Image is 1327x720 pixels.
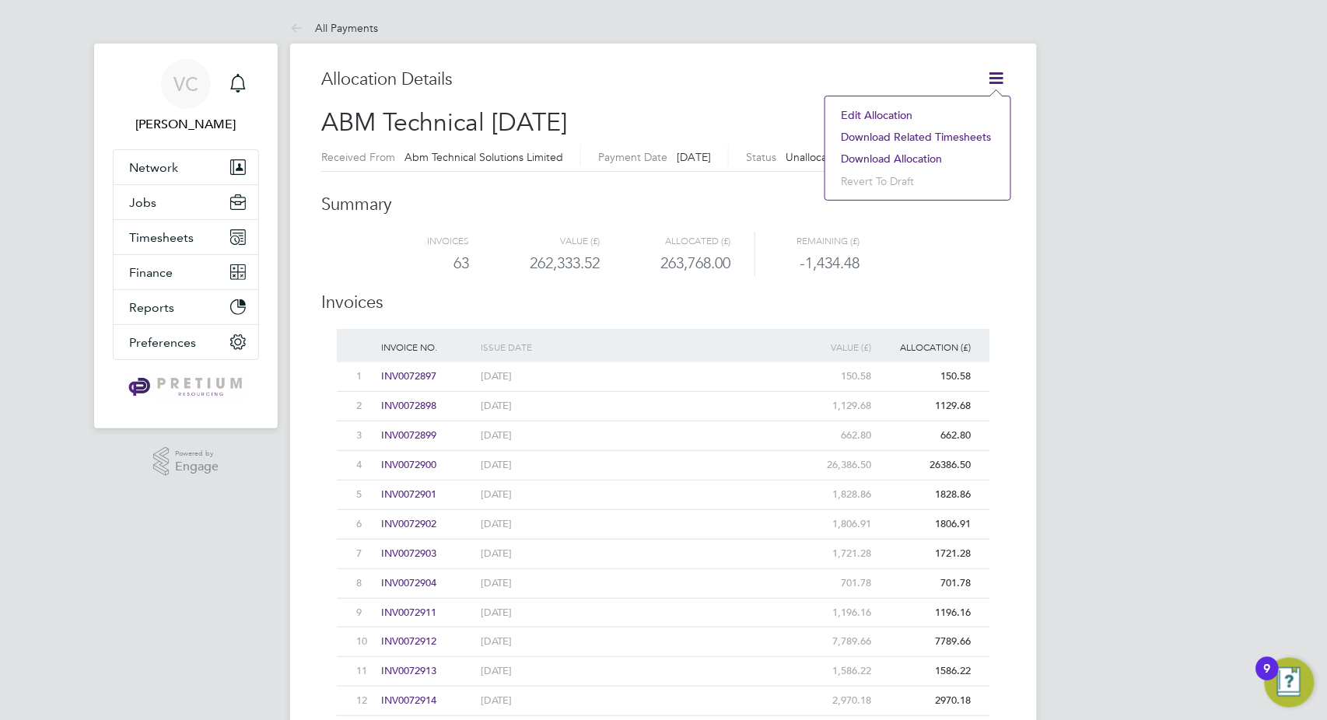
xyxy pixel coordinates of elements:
div: Invoice No. [377,329,477,365]
span: INV0072912 [381,634,436,648]
span: INV0072902 [381,517,436,530]
button: Preferences [114,325,258,359]
div: Issue Date [477,329,776,365]
div: 2 [352,392,377,421]
div: 5 [352,481,377,509]
div: 3 [352,421,377,450]
span: INV0072900 [381,458,436,471]
h3: Allocation Details [321,68,975,91]
span: Jobs [129,195,156,210]
div: [DATE] [477,510,776,539]
img: pretium-logo-retina.png [124,376,247,400]
button: Reports [114,290,258,324]
span: unallocated [786,150,844,164]
button: Finance [114,255,258,289]
button: Network [114,150,258,184]
div: Value (£) [776,329,875,365]
span: INV0072901 [381,488,436,501]
span: [DATE] [677,150,711,164]
h3: Summary [321,178,1006,216]
div: Value (£) [470,232,600,250]
div: 1,828.86 [776,481,875,509]
div: 150.58 [875,362,975,391]
span: Timesheets [129,230,194,245]
div: 1586.22 [875,657,975,686]
li: Download allocation [833,148,1003,170]
div: 10 [352,627,377,656]
span: ABM Technical [DATE] [321,107,567,138]
div: 150.58 [776,362,875,391]
div: 2,970.18 [776,687,875,715]
div: 1,586.22 [776,657,875,686]
span: INV0072899 [381,428,436,442]
button: Timesheets [114,220,258,254]
span: INV0072903 [381,547,436,560]
div: 26,386.50 [776,451,875,480]
a: VC[PERSON_NAME] [113,59,259,134]
div: 7,789.66 [776,627,875,656]
span: INV0072914 [381,694,436,707]
span: Abm Technical Solutions Limited [404,150,563,164]
span: INV0072904 [381,576,436,589]
span: Network [129,160,178,175]
li: Edit allocation [833,104,1003,126]
div: [DATE] [477,687,776,715]
div: 1,129.68 [776,392,875,421]
span: VC [173,74,198,94]
div: [DATE] [477,421,776,450]
div: 263,768.00 [600,250,731,276]
div: 9 [1264,669,1271,689]
label: Received From [321,150,395,164]
div: 701.78 [875,569,975,598]
div: [DATE] [477,657,776,686]
div: [DATE] [477,481,776,509]
a: Go to home page [113,376,259,400]
div: 7 [352,540,377,568]
div: 1806.91 [875,510,975,539]
div: 12 [352,687,377,715]
div: 7789.66 [875,627,975,656]
div: [DATE] [477,627,776,656]
span: INV0072898 [381,399,436,412]
a: Powered byEngage [153,447,219,477]
span: Reports [129,300,174,315]
button: Jobs [114,185,258,219]
div: 1,806.91 [776,510,875,539]
div: 6 [352,510,377,539]
div: -1,434.48 [755,250,860,276]
span: Valentina Cerulli [113,115,259,134]
span: Preferences [129,335,196,350]
div: 701.78 [776,569,875,598]
span: INV0072897 [381,369,436,383]
div: 11 [352,657,377,686]
div: 662.80 [776,421,875,450]
div: 2970.18 [875,687,975,715]
button: Open Resource Center, 9 new notifications [1265,658,1315,708]
span: Engage [175,460,219,474]
span: INV0072913 [381,664,436,677]
label: Payment Date [598,150,667,164]
div: 4 [352,451,377,480]
label: Status [746,150,776,164]
div: Allocated (£) [600,232,731,250]
div: 8 [352,569,377,598]
div: 1196.16 [875,599,975,627]
div: [DATE] [477,540,776,568]
h3: Invoices [321,276,1006,314]
div: 63 [339,250,470,276]
div: 662.80 [875,421,975,450]
div: 1 [352,362,377,391]
div: [DATE] [477,451,776,480]
div: Allocation (£) [875,329,975,365]
div: 1,196.16 [776,599,875,627]
a: All Payments [290,21,378,35]
nav: Main navigation [94,44,278,428]
div: Invoices [339,232,470,250]
div: 1721.28 [875,540,975,568]
div: Remaining (£) [755,232,860,250]
div: 1,721.28 [776,540,875,568]
div: 26386.50 [875,451,975,480]
div: 262,333.52 [470,250,600,276]
div: [DATE] [477,599,776,627]
span: Powered by [175,447,219,460]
